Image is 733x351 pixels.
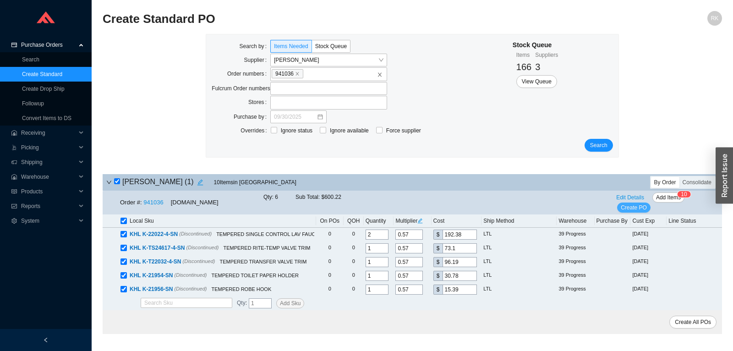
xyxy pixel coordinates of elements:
td: [DATE] [630,255,667,269]
span: Qty: [263,194,274,200]
span: close [377,72,383,77]
div: Stock Queue [513,40,558,50]
div: $ [433,243,443,253]
th: Cost [432,214,482,228]
h2: Create Standard PO [103,11,567,27]
span: read [11,189,17,194]
span: Sub Total: [295,194,320,200]
span: Add Items [656,193,681,202]
td: 0 [344,283,364,296]
span: TEMPERED RITE-TEMP VALVE TRIM [223,245,310,251]
span: TEMPERED SINGLE CONTROL LAV FAUCET [216,231,322,237]
span: Qty [237,300,246,306]
th: QOH [344,214,364,228]
td: 0 [316,269,344,283]
td: 0 [316,241,344,255]
div: $ [433,230,443,240]
td: LTL [481,283,557,296]
label: Supplier: [244,54,270,66]
td: 0 [344,228,364,241]
i: (Discontinued) [186,245,219,250]
button: Create All POs [669,316,717,329]
span: 941036 [272,69,303,78]
a: Search [22,56,39,63]
span: setting [11,218,17,224]
span: TEMPERED TRANSFER VALVE TRIM [219,259,306,264]
td: [DATE] [630,269,667,283]
td: LTL [481,269,557,283]
span: : [237,298,247,308]
button: Search [585,139,613,152]
div: Multiplier [395,216,429,225]
span: Ignore available [326,126,372,135]
span: KHL K-TS24617-4-SN [130,245,185,251]
span: close [295,71,300,76]
span: Reports [21,199,76,214]
td: 0 [316,283,344,296]
span: Picking [21,140,76,155]
span: Create PO [621,203,647,212]
input: 941036closeclose [305,69,311,79]
a: Create Standard [22,71,62,77]
span: Local Sku [130,216,154,225]
button: View Queue [516,75,557,88]
th: On POs [316,214,344,228]
span: ( 1 ) [185,178,194,186]
div: $ [433,285,443,295]
a: Convert Items to DS [22,115,71,121]
td: 0 [316,255,344,269]
td: 39 Progress [557,228,594,241]
span: KHL K-T22032-4-SN [130,258,181,265]
label: Fulcrum Order numbers [212,82,270,95]
label: Overrides [241,124,270,137]
button: edit [194,176,207,189]
span: Products [21,184,76,199]
span: 6 [275,194,278,200]
span: edit [194,179,206,186]
span: KHL K-21954-SN [130,272,173,279]
span: Order #: [120,199,142,206]
span: credit-card [11,42,17,48]
span: [DOMAIN_NAME] [171,199,219,206]
i: (Discontinued) [175,272,207,278]
div: $ [433,271,443,281]
button: Add Items [652,192,684,203]
span: 166 [516,62,531,72]
span: TEMPERED ROBE HOOK [211,286,271,292]
span: Force supplier [383,126,425,135]
input: 09/30/2025 [274,112,317,121]
th: Quantity [364,214,394,228]
label: Purchase by [234,110,270,123]
span: down [106,180,112,185]
td: 0 [344,241,364,255]
span: KHL K-22022-4-SN [130,231,178,237]
td: 0 [344,269,364,283]
th: Line Status [667,214,722,228]
button: Add Sku [276,298,304,308]
i: (Discontinued) [183,258,215,264]
span: 0 [684,191,687,197]
td: LTL [481,241,557,255]
span: Items Needed [274,43,308,49]
span: Shipping [21,155,76,170]
td: [DATE] [630,283,667,296]
span: TEMPERED TOILET PAPER HOLDER [211,273,299,278]
i: (Discontinued) [175,286,207,291]
td: 39 Progress [557,241,594,255]
td: 39 Progress [557,269,594,283]
div: Items [516,50,531,60]
i: (Discontinued) [179,231,212,236]
span: System [21,214,76,228]
span: fund [11,203,17,209]
button: Edit Details [613,192,648,203]
label: Order numbers [227,67,270,80]
span: View Queue [522,77,552,86]
span: Warehouse [21,170,76,184]
span: KHL K-21956-SN [130,286,173,292]
span: 10 Item s in [GEOGRAPHIC_DATA] [214,178,296,187]
td: 0 [316,228,344,241]
span: Receiving [21,126,76,140]
span: 3 [535,62,540,72]
div: $ [433,257,443,267]
span: left [43,337,49,343]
